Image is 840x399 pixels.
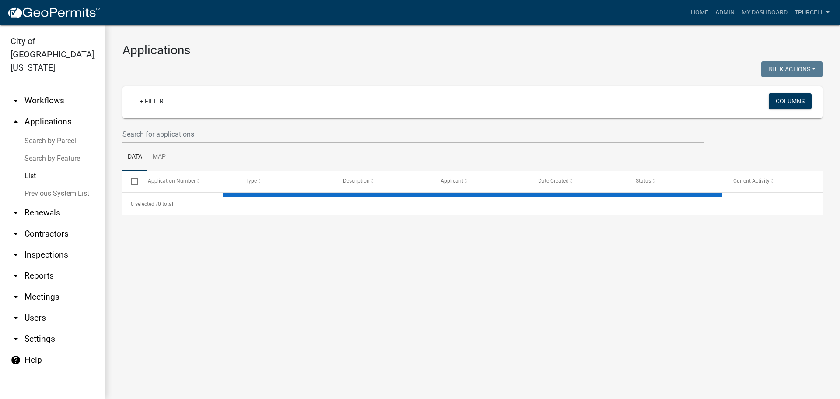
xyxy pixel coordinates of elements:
[769,93,812,109] button: Columns
[10,292,21,302] i: arrow_drop_down
[122,125,703,143] input: Search for applications
[712,4,738,21] a: Admin
[148,178,196,184] span: Application Number
[10,313,21,323] i: arrow_drop_down
[122,43,822,58] h3: Applications
[10,334,21,344] i: arrow_drop_down
[122,143,147,171] a: Data
[10,95,21,106] i: arrow_drop_down
[538,178,569,184] span: Date Created
[627,171,725,192] datatable-header-cell: Status
[725,171,822,192] datatable-header-cell: Current Activity
[791,4,833,21] a: Tpurcell
[133,93,171,109] a: + Filter
[441,178,463,184] span: Applicant
[131,201,158,207] span: 0 selected /
[530,171,627,192] datatable-header-cell: Date Created
[335,171,432,192] datatable-header-cell: Description
[122,171,139,192] datatable-header-cell: Select
[10,117,21,127] i: arrow_drop_up
[10,271,21,281] i: arrow_drop_down
[10,208,21,218] i: arrow_drop_down
[139,171,237,192] datatable-header-cell: Application Number
[733,178,770,184] span: Current Activity
[636,178,651,184] span: Status
[10,250,21,260] i: arrow_drop_down
[432,171,530,192] datatable-header-cell: Applicant
[761,61,822,77] button: Bulk Actions
[147,143,171,171] a: Map
[343,178,370,184] span: Description
[10,229,21,239] i: arrow_drop_down
[122,193,822,215] div: 0 total
[237,171,334,192] datatable-header-cell: Type
[687,4,712,21] a: Home
[245,178,257,184] span: Type
[10,355,21,365] i: help
[738,4,791,21] a: My Dashboard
